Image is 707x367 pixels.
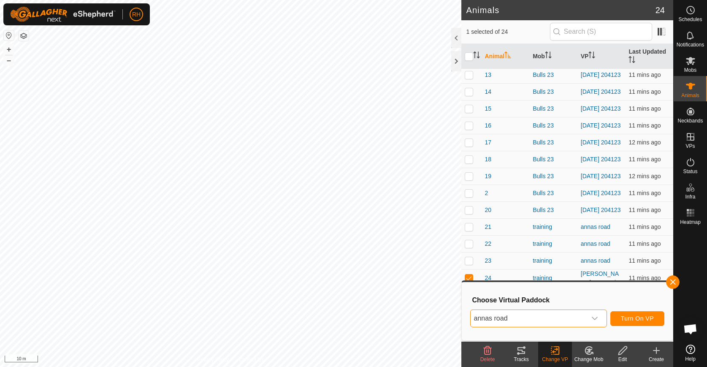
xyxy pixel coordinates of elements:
[628,257,661,264] span: 21 Sept 2025, 6:38 pm
[628,275,661,281] span: 21 Sept 2025, 6:38 pm
[533,155,574,164] div: Bulls 23
[485,256,492,265] span: 23
[4,44,14,54] button: +
[577,44,626,69] th: VP
[586,310,603,327] div: dropdown trigger
[680,220,701,225] span: Heatmap
[504,53,511,60] p-sorticon: Activate to sort
[685,194,695,199] span: Infra
[678,17,702,22] span: Schedules
[471,310,586,327] span: annas road
[628,223,661,230] span: 21 Sept 2025, 6:38 pm
[485,155,492,164] span: 18
[4,55,14,65] button: –
[485,239,492,248] span: 22
[197,356,229,364] a: Privacy Policy
[639,356,673,363] div: Create
[628,207,661,213] span: 21 Sept 2025, 6:37 pm
[550,23,652,41] input: Search (S)
[533,172,574,181] div: Bulls 23
[485,104,492,113] span: 15
[685,356,696,362] span: Help
[625,44,673,69] th: Last Updated
[485,189,488,198] span: 2
[628,240,661,247] span: 21 Sept 2025, 6:38 pm
[628,88,661,95] span: 21 Sept 2025, 6:37 pm
[581,257,610,264] a: annas road
[581,240,610,247] a: annas road
[239,356,264,364] a: Contact Us
[485,87,492,96] span: 14
[10,7,116,22] img: Gallagher Logo
[628,156,661,163] span: 21 Sept 2025, 6:37 pm
[581,139,621,146] a: [DATE] 204123
[529,44,577,69] th: Mob
[533,138,574,147] div: Bulls 23
[533,189,574,198] div: Bulls 23
[485,206,492,215] span: 20
[482,44,530,69] th: Animal
[485,274,492,283] span: 24
[581,270,619,286] a: [PERSON_NAME] opp yards
[628,139,661,146] span: 21 Sept 2025, 6:37 pm
[572,356,606,363] div: Change Mob
[4,30,14,41] button: Reset Map
[685,144,695,149] span: VPs
[628,71,661,78] span: 21 Sept 2025, 6:37 pm
[581,190,621,196] a: [DATE] 204123
[606,356,639,363] div: Edit
[480,356,495,362] span: Delete
[466,5,656,15] h2: Animals
[538,356,572,363] div: Change VP
[656,4,665,16] span: 24
[533,104,574,113] div: Bulls 23
[628,173,661,179] span: 21 Sept 2025, 6:37 pm
[684,68,696,73] span: Mobs
[581,207,621,213] a: [DATE] 204123
[628,57,635,64] p-sorticon: Activate to sort
[581,71,621,78] a: [DATE] 204123
[581,122,621,129] a: [DATE] 204123
[19,31,29,41] button: Map Layers
[581,156,621,163] a: [DATE] 204123
[581,173,621,179] a: [DATE] 204123
[504,356,538,363] div: Tracks
[485,121,492,130] span: 16
[628,122,661,129] span: 21 Sept 2025, 6:38 pm
[533,256,574,265] div: training
[473,53,480,60] p-sorticon: Activate to sort
[677,42,704,47] span: Notifications
[485,71,492,79] span: 13
[628,190,661,196] span: 21 Sept 2025, 6:38 pm
[610,311,664,326] button: Turn On VP
[533,121,574,130] div: Bulls 23
[621,315,654,322] span: Turn On VP
[683,169,697,174] span: Status
[533,274,574,283] div: training
[677,118,703,123] span: Neckbands
[533,71,574,79] div: Bulls 23
[533,239,574,248] div: training
[472,296,665,304] h3: Choose Virtual Paddock
[485,138,492,147] span: 17
[533,223,574,231] div: training
[132,10,141,19] span: RH
[533,87,574,96] div: Bulls 23
[545,53,552,60] p-sorticon: Activate to sort
[485,223,492,231] span: 21
[466,27,550,36] span: 1 selected of 24
[581,223,610,230] a: annas road
[588,53,595,60] p-sorticon: Activate to sort
[581,105,621,112] a: [DATE] 204123
[581,88,621,95] a: [DATE] 204123
[678,316,703,342] div: Open chat
[485,172,492,181] span: 19
[628,105,661,112] span: 21 Sept 2025, 6:37 pm
[681,93,699,98] span: Animals
[674,341,707,365] a: Help
[533,206,574,215] div: Bulls 23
